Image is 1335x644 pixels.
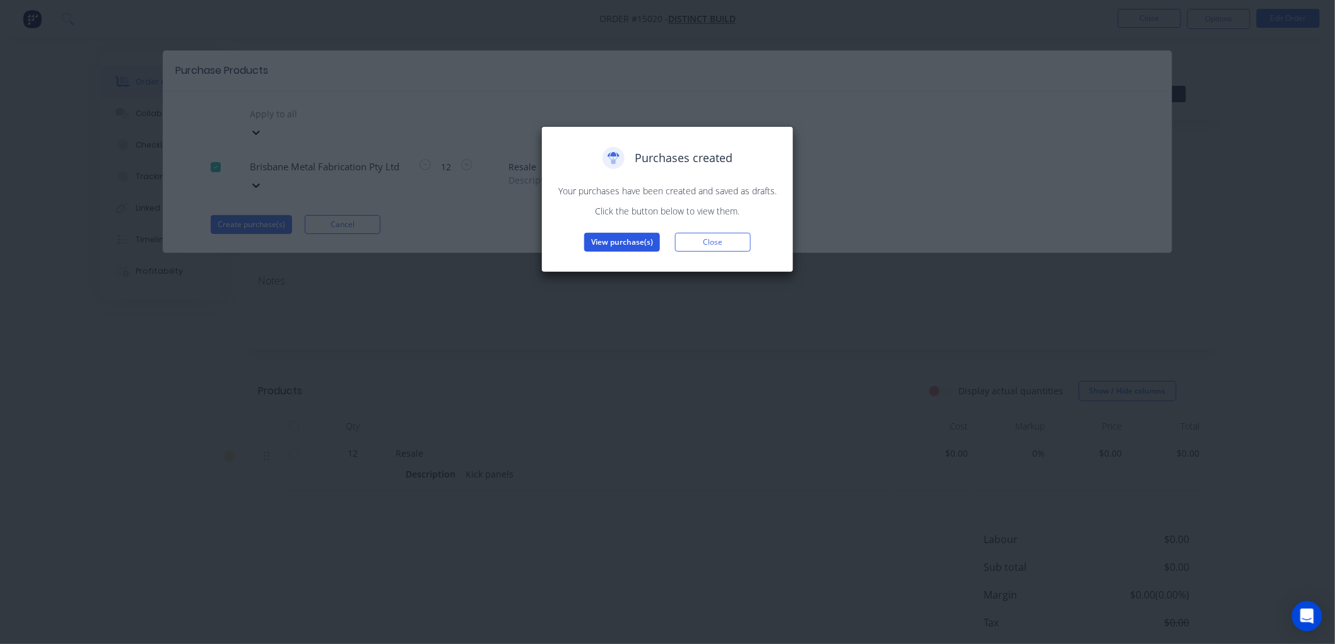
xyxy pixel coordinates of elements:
[555,204,780,218] p: Click the button below to view them.
[675,233,751,252] button: Close
[584,233,660,252] button: View purchase(s)
[1292,601,1322,631] div: Open Intercom Messenger
[635,149,732,167] span: Purchases created
[555,184,780,197] p: Your purchases have been created and saved as drafts.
